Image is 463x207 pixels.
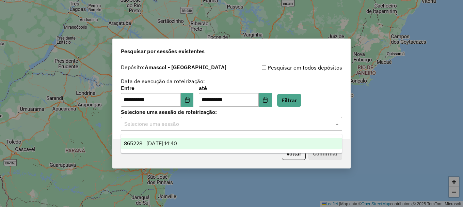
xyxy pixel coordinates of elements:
button: Filtrar [277,94,301,107]
label: Entre [121,84,193,92]
button: Voltar [282,147,306,160]
div: Pesquisar em todos depósitos [231,63,342,72]
label: Selecione uma sessão de roteirização: [121,108,342,116]
strong: Amascol - [GEOGRAPHIC_DATA] [145,64,226,71]
span: 865228 - [DATE] 14:40 [124,141,177,146]
ng-dropdown-panel: Options list [121,134,342,153]
label: Data de execução da roteirização: [121,77,205,85]
label: até [199,84,271,92]
button: Choose Date [181,93,194,107]
button: Choose Date [259,93,272,107]
label: Depósito: [121,63,226,71]
span: Pesquisar por sessões existentes [121,47,205,55]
